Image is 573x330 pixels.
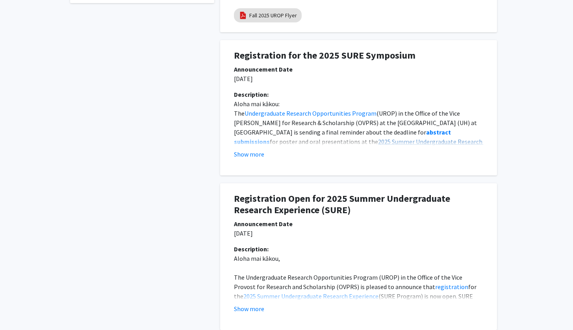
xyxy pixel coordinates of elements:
[249,11,297,20] a: Fall 2025 UROP Flyer
[234,283,478,300] span: for the
[234,304,264,313] button: Show more
[6,295,33,324] iframe: Chat
[234,273,464,291] span: The Undergraduate Research Opportunities Program (UROP) in the Office of the Vice Provost for Res...
[234,99,483,109] p: Aloha mai kākou:
[234,90,483,99] div: Description:
[245,109,376,117] a: Undergraduate Research Opportunities Program
[234,229,483,238] p: [DATE]
[234,219,483,229] div: Announcement Date
[234,65,483,74] div: Announcement Date
[243,292,378,300] a: 2025 Summer Undergraduate Research Experience
[234,244,483,254] div: Description:
[234,149,264,159] button: Show more
[234,109,483,156] p: The (UROP) in the Office of the Vice [PERSON_NAME] for Research & Scholarship (OVPRS) at the [GEO...
[234,193,483,216] h1: Registration Open for 2025 Summer Undergraduate Research Experience (SURE)
[234,50,483,61] h1: Registration for the 2025 SURE Symposium
[234,254,280,262] span: Aloha mai kākou,
[239,11,247,20] img: pdf_icon.png
[435,283,468,291] a: registration
[234,74,483,83] p: [DATE]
